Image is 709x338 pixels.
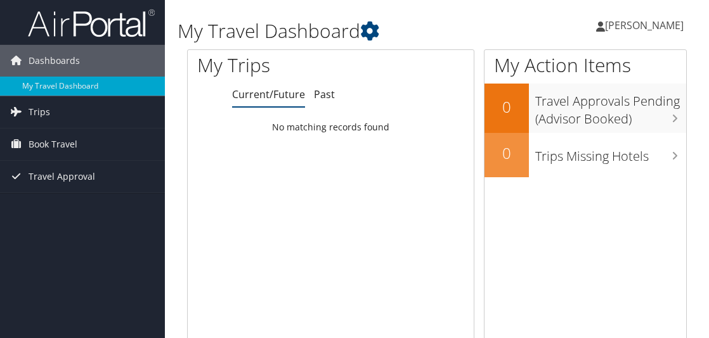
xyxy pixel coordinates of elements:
[605,18,684,32] span: [PERSON_NAME]
[29,96,50,128] span: Trips
[485,133,686,177] a: 0Trips Missing Hotels
[485,84,686,132] a: 0Travel Approvals Pending (Advisor Booked)
[535,86,686,128] h3: Travel Approvals Pending (Advisor Booked)
[28,8,155,38] img: airportal-logo.png
[232,87,305,101] a: Current/Future
[485,142,529,164] h2: 0
[596,6,696,44] a: [PERSON_NAME]
[485,52,686,78] h1: My Action Items
[314,87,335,101] a: Past
[197,52,345,78] h1: My Trips
[188,116,474,139] td: No matching records found
[485,96,529,118] h2: 0
[29,161,95,192] span: Travel Approval
[29,128,77,160] span: Book Travel
[535,141,686,165] h3: Trips Missing Hotels
[178,18,523,44] h1: My Travel Dashboard
[29,45,80,77] span: Dashboards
